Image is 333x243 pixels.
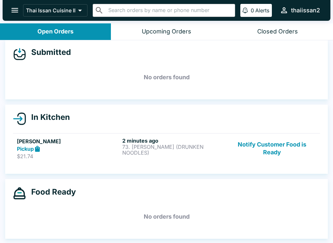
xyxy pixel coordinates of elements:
button: thaiissan2 [277,3,323,17]
div: Open Orders [37,28,73,35]
button: open drawer [7,2,23,19]
strong: Pickup [17,146,34,152]
p: $21.74 [17,153,120,160]
input: Search orders by name or phone number [106,6,232,15]
h5: No orders found [13,66,320,89]
p: Alerts [255,7,269,14]
h5: No orders found [13,205,320,228]
h6: 2 minutes ago [122,137,225,144]
p: Thai Issan Cuisine II [26,7,75,14]
div: thaiissan2 [291,6,320,14]
h5: [PERSON_NAME] [17,137,120,145]
h4: In Kitchen [26,112,70,122]
p: 0 [251,7,254,14]
h4: Food Ready [26,187,76,197]
h4: Submitted [26,47,71,57]
button: Notify Customer Food is Ready [228,137,316,160]
button: Thai Issan Cuisine II [23,4,87,17]
div: Upcoming Orders [142,28,191,35]
div: Closed Orders [257,28,298,35]
a: [PERSON_NAME]Pickup$21.742 minutes ago73. [PERSON_NAME] (DRUNKEN NOODLES)Notify Customer Food is ... [13,133,320,164]
p: 73. [PERSON_NAME] (DRUNKEN NOODLES) [122,144,225,156]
